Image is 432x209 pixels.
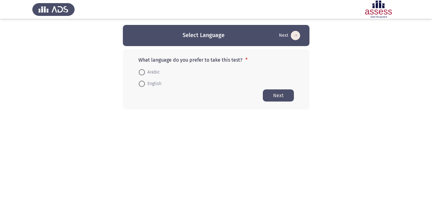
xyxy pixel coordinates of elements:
[32,1,75,18] img: Assess Talent Management logo
[145,80,161,88] span: English
[357,1,400,18] img: Assessment logo of ASSESS Focus 4 Module Assessment
[263,89,294,102] button: Start assessment
[277,31,302,40] button: Start assessment
[138,57,294,63] p: What language do you prefer to take this test?
[145,69,160,76] span: Arabic
[183,31,225,39] h3: Select Language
